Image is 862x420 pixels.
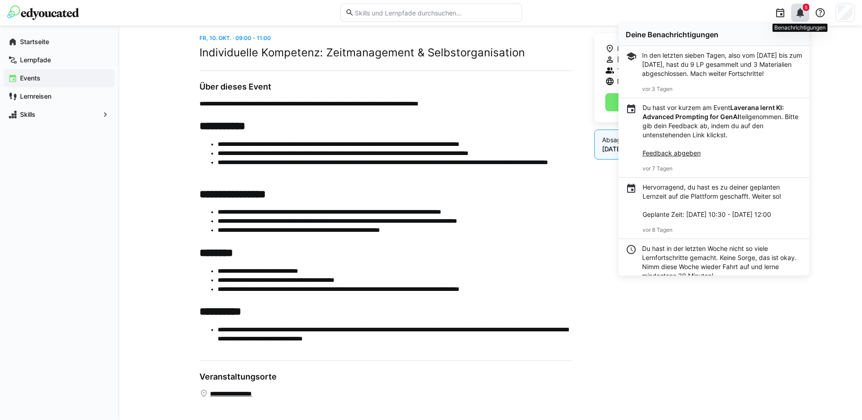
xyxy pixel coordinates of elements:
[602,145,773,154] p: [DATE]
[642,51,802,78] div: In den letzten sieben Tagen, also vom [DATE] bis zum [DATE], hast du 9 LP gesammelt und 3 Materia...
[772,24,827,32] div: Benachrichtigungen
[199,372,573,382] h3: Veranstaltungsorte
[199,82,573,92] h3: Über dieses Event
[199,35,271,41] span: Fr, 10. Okt. · 09:00 - 11:00
[643,165,673,172] span: vor 7 Tagen
[617,44,648,53] span: In Präsenz
[642,244,802,280] div: Du hast in der letzten Woche nicht so viele Lernfortschritte gemacht. Keine Sorge, das ist okay. ...
[602,135,773,145] p: Absage möglich bis
[805,5,807,10] span: 5
[643,103,802,158] p: Du hast vor kurzem am Event teilgenommen. Bitte gib dein Feedback ab, indem du auf den untenstehe...
[642,85,673,92] span: vor 3 Tagen
[643,149,701,157] a: Feedback abgeben
[617,66,684,75] span: 12 Teilnehmer maximal
[643,183,802,219] p: Hervorragend, du hast es zu deiner geplanten Lernzeit auf die Plattform geschafft. Weiter so! Gep...
[199,46,573,60] h2: Individuelle Kompetenz: Zeitmanagement & Selbstorganisation
[605,93,770,111] button: Anmelden
[617,77,642,86] span: Deutsch
[626,30,802,39] div: Deine Benachrichtigungen
[643,226,673,233] span: vor 8 Tagen
[354,9,517,17] input: Skills und Lernpfade durchsuchen…
[617,55,668,64] span: [PERSON_NAME]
